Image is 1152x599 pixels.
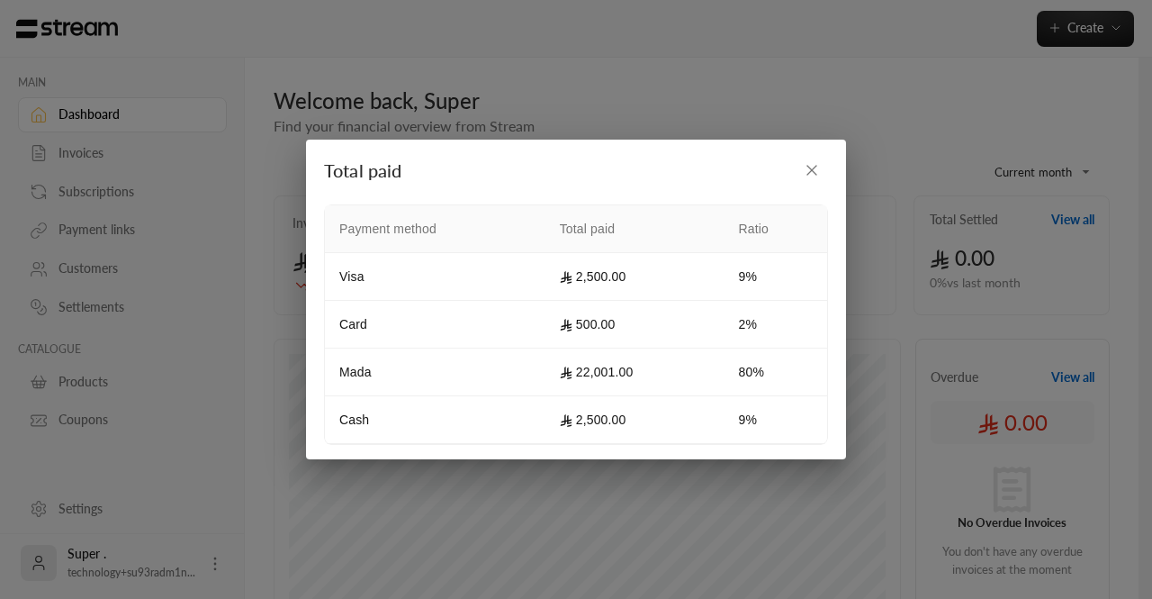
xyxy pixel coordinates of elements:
[545,301,724,349] td: 500.00
[724,349,827,396] td: 80%
[545,205,724,253] th: Total paid
[325,253,545,301] td: Visa
[325,205,545,253] th: Payment method
[545,253,724,301] td: 2,500.00
[325,349,545,396] td: Mada
[724,301,827,349] td: 2%
[545,349,724,396] td: 22,001.00
[724,253,827,301] td: 9%
[325,301,545,349] td: Card
[324,154,828,186] h2: Total paid
[724,205,827,253] th: Ratio
[724,396,827,444] td: 9%
[325,396,545,444] td: Cash
[545,396,724,444] td: 2,500.00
